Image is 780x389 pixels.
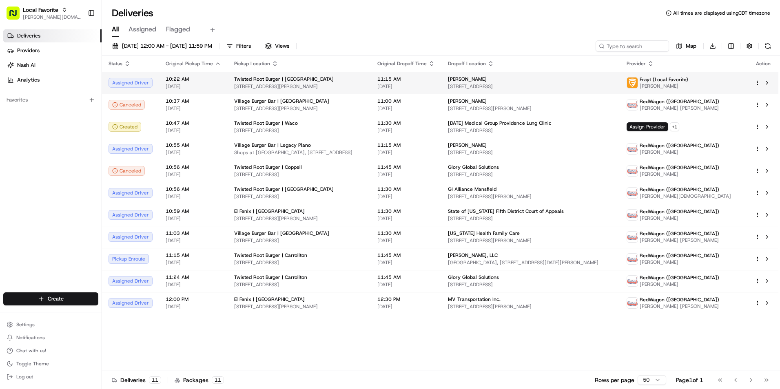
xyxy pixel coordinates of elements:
[234,281,364,288] span: [STREET_ADDRESS]
[377,281,435,288] span: [DATE]
[377,76,435,82] span: 11:15 AM
[448,281,613,288] span: [STREET_ADDRESS]
[166,171,221,178] span: [DATE]
[166,98,221,104] span: 10:37 AM
[17,47,40,54] span: Providers
[3,29,102,42] a: Deliveries
[377,98,435,104] span: 11:00 AM
[8,78,23,93] img: 1736555255976-a54dd68f-1ca7-489b-9aae-adbdc363a1c4
[627,254,638,264] img: time_to_eat_nevada_logo
[77,118,131,126] span: API Documentation
[234,60,270,67] span: Pickup Location
[109,60,122,67] span: Status
[3,292,98,305] button: Create
[640,230,719,237] span: RedWagon ([GEOGRAPHIC_DATA])
[640,303,719,309] span: [PERSON_NAME] [PERSON_NAME]
[28,86,103,93] div: We're available if you need us!
[234,120,298,126] span: Twisted Root Burger | Waco
[640,105,719,111] span: [PERSON_NAME] [PERSON_NAME]
[448,259,613,266] span: [GEOGRAPHIC_DATA], [STREET_ADDRESS][DATE][PERSON_NAME]
[640,281,719,287] span: [PERSON_NAME]
[673,10,770,16] span: All times are displayed using CDT timezone
[377,296,435,303] span: 12:30 PM
[234,76,334,82] span: Twisted Root Burger | [GEOGRAPHIC_DATA]
[129,24,156,34] span: Assigned
[16,321,35,328] span: Settings
[234,149,364,156] span: Shops at [GEOGRAPHIC_DATA], [STREET_ADDRESS]
[23,6,58,14] button: Local Favorite
[448,252,498,259] span: [PERSON_NAME], LLC
[762,40,773,52] button: Refresh
[166,193,221,200] span: [DATE]
[640,83,688,89] span: [PERSON_NAME]
[3,358,98,369] button: Toggle Theme
[448,186,496,192] span: GI Alliance Mansfield
[234,83,364,90] span: [STREET_ADDRESS][PERSON_NAME]
[236,42,251,50] span: Filters
[234,127,364,134] span: [STREET_ADDRESS]
[166,164,221,170] span: 10:56 AM
[448,60,486,67] span: Dropoff Location
[175,376,224,384] div: Packages
[640,274,719,281] span: RedWagon ([GEOGRAPHIC_DATA])
[234,274,307,281] span: Twisted Root Burger | Carrollton
[377,193,435,200] span: [DATE]
[448,303,613,310] span: [STREET_ADDRESS][PERSON_NAME]
[448,164,499,170] span: Glory Global Solutions
[166,142,221,148] span: 10:55 AM
[3,371,98,382] button: Log out
[448,76,487,82] span: [PERSON_NAME]
[166,76,221,82] span: 10:22 AM
[640,252,719,259] span: RedWagon ([GEOGRAPHIC_DATA])
[640,259,719,265] span: [PERSON_NAME]
[166,281,221,288] span: [DATE]
[377,259,435,266] span: [DATE]
[234,171,364,178] span: [STREET_ADDRESS]
[627,166,638,176] img: time_to_eat_nevada_logo
[17,32,40,40] span: Deliveries
[23,14,81,20] button: [PERSON_NAME][DOMAIN_NAME][EMAIL_ADDRESS][PERSON_NAME][DOMAIN_NAME]
[234,98,329,104] span: Village Burger Bar | [GEOGRAPHIC_DATA]
[21,53,135,61] input: Clear
[81,138,99,144] span: Pylon
[139,80,148,90] button: Start new chat
[627,188,638,198] img: time_to_eat_nevada_logo
[234,208,305,214] span: El Fenix | [GEOGRAPHIC_DATA]
[627,60,646,67] span: Provider
[109,166,145,176] div: Canceled
[640,164,719,171] span: RedWagon ([GEOGRAPHIC_DATA])
[670,122,679,131] button: +1
[17,76,40,84] span: Analytics
[640,149,719,155] span: [PERSON_NAME]
[448,171,613,178] span: [STREET_ADDRESS]
[69,119,75,126] div: 💻
[640,171,719,177] span: [PERSON_NAME]
[627,144,638,154] img: time_to_eat_nevada_logo
[377,215,435,222] span: [DATE]
[448,98,487,104] span: [PERSON_NAME]
[275,42,289,50] span: Views
[3,44,102,57] a: Providers
[8,33,148,46] p: Welcome 👋
[377,230,435,236] span: 11:30 AM
[627,298,638,308] img: time_to_eat_nevada_logo
[234,303,364,310] span: [STREET_ADDRESS][PERSON_NAME]
[109,40,216,52] button: [DATE] 12:00 AM - [DATE] 11:59 PM
[448,83,613,90] span: [STREET_ADDRESS]
[627,210,638,220] img: time_to_eat_nevada_logo
[8,119,15,126] div: 📗
[672,40,700,52] button: Map
[166,149,221,156] span: [DATE]
[3,59,102,72] a: Nash AI
[448,142,487,148] span: [PERSON_NAME]
[166,24,190,34] span: Flagged
[48,295,64,303] span: Create
[3,73,102,86] a: Analytics
[166,252,221,259] span: 11:15 AM
[28,78,134,86] div: Start new chat
[377,274,435,281] span: 11:45 AM
[640,186,719,193] span: RedWagon ([GEOGRAPHIC_DATA])
[109,122,141,132] div: Created
[448,274,499,281] span: Glory Global Solutions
